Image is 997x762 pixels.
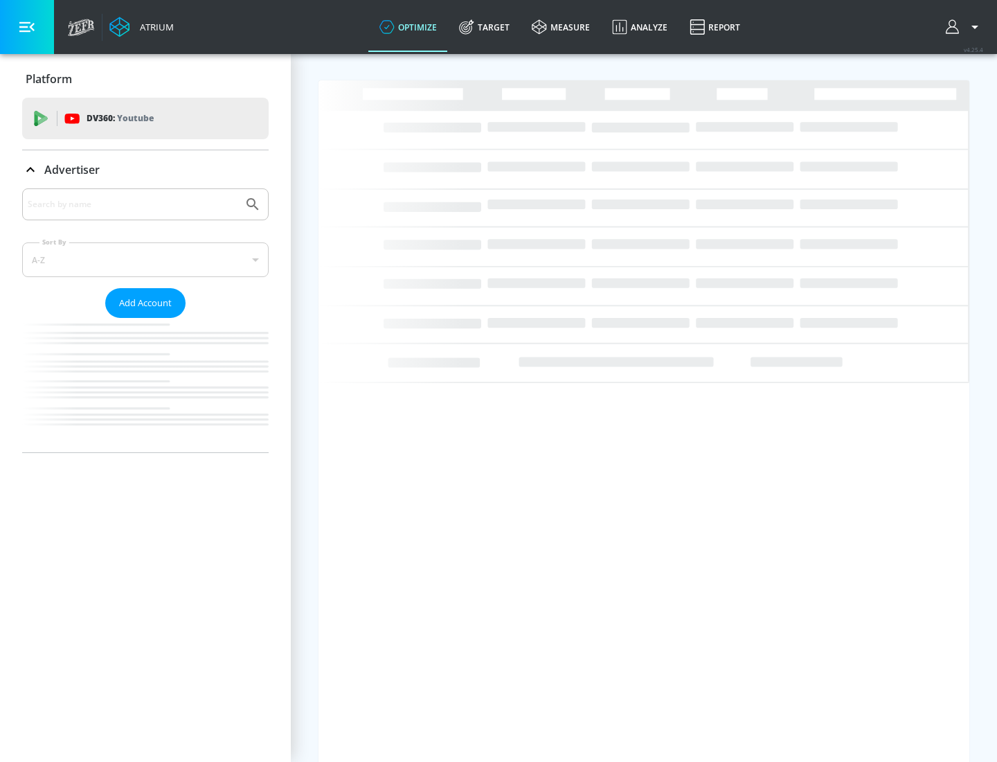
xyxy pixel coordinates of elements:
p: Advertiser [44,162,100,177]
a: optimize [368,2,448,52]
span: Add Account [119,295,172,311]
p: Platform [26,71,72,87]
a: Atrium [109,17,174,37]
div: A-Z [22,242,269,277]
label: Sort By [39,238,69,247]
a: Target [448,2,521,52]
div: Platform [22,60,269,98]
a: measure [521,2,601,52]
button: Add Account [105,288,186,318]
div: Atrium [134,21,174,33]
div: Advertiser [22,150,269,189]
p: DV360: [87,111,154,126]
input: Search by name [28,195,237,213]
a: Report [679,2,751,52]
span: v 4.25.4 [964,46,983,53]
div: DV360: Youtube [22,98,269,139]
nav: list of Advertiser [22,318,269,452]
div: Advertiser [22,188,269,452]
a: Analyze [601,2,679,52]
p: Youtube [117,111,154,125]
